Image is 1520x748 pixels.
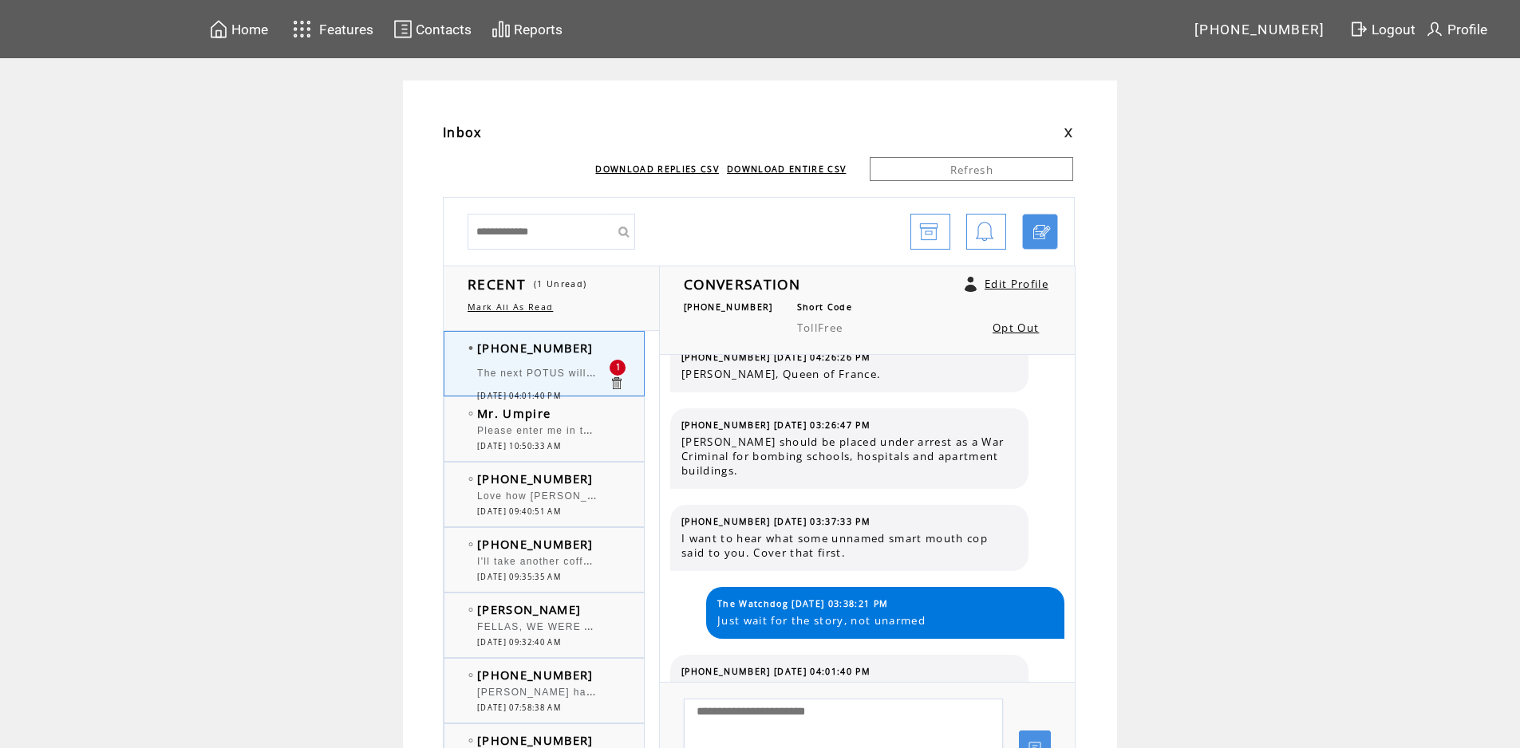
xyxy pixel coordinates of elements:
a: Reports [489,17,565,41]
span: The next POTUS will be CA Governor [PERSON_NAME]. [681,681,1017,695]
a: DOWNLOAD ENTIRE CSV [727,163,846,175]
span: RECENT [468,274,526,293]
img: bulletEmpty.png [468,411,473,415]
a: Refresh [870,157,1073,181]
span: [DATE] 09:32:40 AM [477,637,561,648]
span: I'll take another coffee shop over another gambling parlor which we have way too many in the city... [477,552,1127,568]
img: bulletEmpty.png [468,542,473,546]
img: bulletEmpty.png [468,477,473,481]
a: Opt Out [993,321,1039,335]
span: CONVERSATION [684,274,800,293]
span: [PHONE_NUMBER] [477,470,594,486]
span: [PHONE_NUMBER] [684,301,773,313]
span: [PHONE_NUMBER] [477,536,594,552]
span: [PHONE_NUMBER] [DATE] 03:37:33 PM [681,516,871,527]
span: Mr. Umpire [477,405,551,421]
a: Mark All As Read [468,301,553,313]
a: Profile [1423,17,1490,41]
span: I want to hear what some unnamed smart mouth cop said to you. Cover that first. [681,531,1017,560]
span: [DATE] 09:40:51 AM [477,506,561,517]
a: DOWNLOAD REPLIES CSV [595,163,719,175]
span: Love how [PERSON_NAME] sounded peeved that he didn't break [PERSON_NAME] news. [477,486,949,502]
span: [PERSON_NAME] should be placed under arrest as a War Criminal for bombing schools, hospitals and ... [681,435,1017,478]
img: features.svg [288,16,316,42]
img: exit.svg [1349,19,1368,39]
a: Contacts [391,17,474,41]
span: [PERSON_NAME], Queen of France. [681,367,1017,381]
a: Click to start a chat with mobile number by SMS [1022,214,1058,250]
a: Click to edit user profile [965,277,977,292]
span: Contacts [416,22,472,37]
span: [PERSON_NAME] have you heard that the mall is putting in a dance studio and a tattoo shop [477,683,967,699]
span: Short Code [797,301,852,313]
span: [DATE] 10:50:33 AM [477,441,561,451]
span: [PHONE_NUMBER] [DATE] 04:26:26 PM [681,352,871,363]
img: home.svg [209,19,228,39]
img: contacts.svg [393,19,413,39]
span: [DATE] 09:35:35 AM [477,572,561,582]
span: TollFree [797,321,843,335]
a: Features [286,14,376,45]
span: Reports [514,22,563,37]
span: The Watchdog [DATE] 03:38:21 PM [717,598,888,609]
span: Profile [1447,22,1487,37]
span: Inbox [443,124,482,141]
img: bulletEmpty.png [468,738,473,742]
span: Logout [1372,22,1415,37]
span: Home [231,22,268,37]
span: [PHONE_NUMBER] [DATE] 04:01:40 PM [681,666,871,677]
span: Just wait for the story, not unarmed [717,613,1052,628]
img: archive.png [919,215,938,250]
img: bell.png [975,215,994,250]
a: Logout [1347,17,1423,41]
a: Click to delete these messgaes [609,376,624,391]
div: 1 [610,360,626,376]
span: [PHONE_NUMBER] [477,667,594,683]
span: [PHONE_NUMBER] [477,732,594,748]
img: chart.svg [492,19,511,39]
span: Please enter me in the drawing for [US_STATE]/Jefferson Starship. [PERSON_NAME] [477,421,927,437]
img: bulletFull.png [468,346,473,350]
a: Edit Profile [985,277,1048,291]
span: The next POTUS will be CA Governor [PERSON_NAME]. [477,364,773,380]
span: [PHONE_NUMBER] [DATE] 03:26:47 PM [681,419,871,431]
span: Features [319,22,373,37]
span: [PERSON_NAME] [477,601,581,617]
img: bulletEmpty.png [468,673,473,677]
span: (1 Unread) [534,278,586,289]
a: Home [207,17,270,41]
span: [DATE] 07:58:38 AM [477,703,561,713]
span: [PHONE_NUMBER] [477,340,594,356]
span: [DATE] 04:01:40 PM [477,391,561,401]
input: Submit [611,214,635,250]
img: bulletEmpty.png [468,608,473,612]
img: profile.svg [1425,19,1444,39]
span: [PHONE_NUMBER] [1194,22,1325,37]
